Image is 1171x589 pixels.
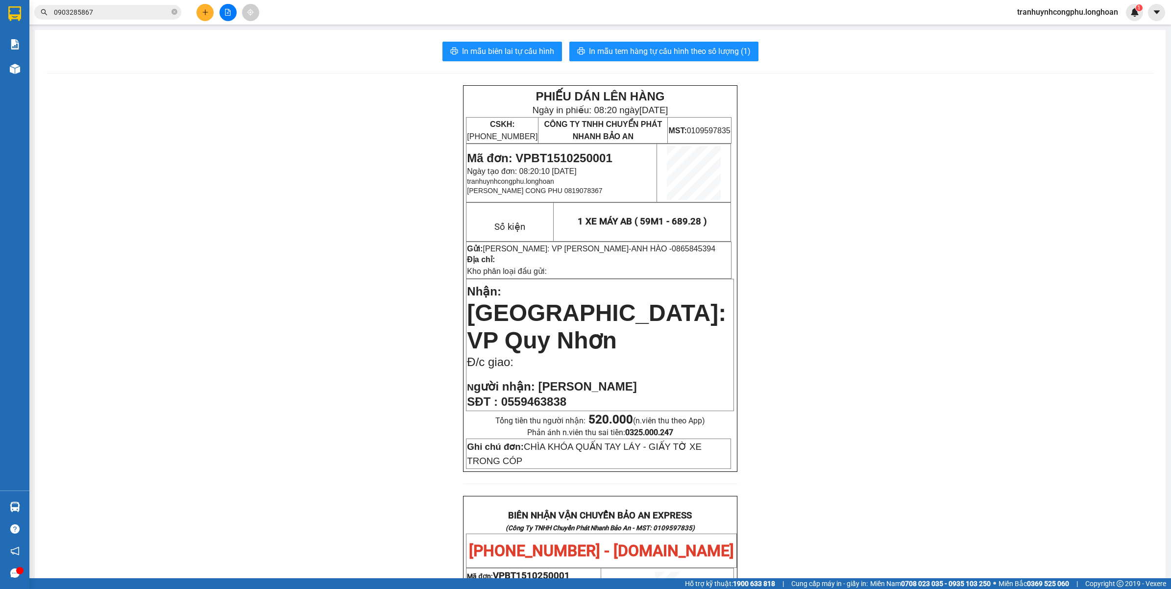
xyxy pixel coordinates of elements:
span: In mẫu tem hàng tự cấu hình theo số lượng (1) [589,45,751,57]
span: CÔNG TY TNHH CHUYỂN PHÁT NHANH BẢO AN [544,120,662,141]
img: logo-vxr [8,6,21,21]
img: warehouse-icon [10,64,20,74]
span: In mẫu biên lai tự cấu hình [462,45,554,57]
span: Số kiện [494,221,525,232]
span: Cung cấp máy in - giấy in: [791,578,868,589]
span: tranhuynhcongphu.longhoan [467,177,554,185]
span: [PHONE_NUMBER] [467,120,537,141]
input: Tìm tên, số ĐT hoặc mã đơn [54,7,170,18]
span: (n.viên thu theo App) [588,416,705,425]
span: printer [450,47,458,56]
span: Tổng tiền thu người nhận: [495,416,705,425]
strong: Địa chỉ: [467,255,495,264]
strong: 0708 023 035 - 0935 103 250 [901,580,991,588]
span: Ngày in phiếu: 08:20 ngày [532,105,668,115]
span: VPBT1510250001 [493,570,570,581]
span: 1 XE MÁY AB ( 59M1 - 689.28 ) [578,216,707,227]
span: Ngày tạo đơn: 08:20:10 [DATE] [467,167,576,175]
strong: N [467,382,535,393]
button: printerIn mẫu tem hàng tự cấu hình theo số lượng (1) [569,42,758,61]
span: [DATE] [639,105,668,115]
span: gười nhận: [474,380,535,393]
strong: (Công Ty TNHH Chuyển Phát Nhanh Bảo An - MST: 0109597835) [506,524,695,532]
span: file-add [224,9,231,16]
span: - [629,245,715,253]
span: printer [577,47,585,56]
span: 1 [1137,4,1141,11]
span: [PERSON_NAME] [538,380,636,393]
span: Mã đơn: [467,572,570,580]
span: aim [247,9,254,16]
span: [PERSON_NAME] CONG PHU 0819078367 [467,187,602,195]
button: printerIn mẫu biên lai tự cấu hình [442,42,562,61]
span: tranhuynhcongphu.longhoan [1009,6,1126,18]
strong: BIÊN NHẬN VẬN CHUYỂN BẢO AN EXPRESS [508,510,692,521]
span: message [10,568,20,578]
strong: Gửi: [467,245,483,253]
span: close-circle [171,8,177,17]
span: question-circle [10,524,20,534]
strong: 0369 525 060 [1027,580,1069,588]
button: caret-down [1148,4,1165,21]
span: | [1076,578,1078,589]
span: Đ/c giao: [467,355,513,368]
strong: 520.000 [588,413,633,426]
button: plus [196,4,214,21]
span: CHÌA KHÓA QUẤN TAY LÁY - GIẤY TỜ XE TRONG CÓP [467,442,702,466]
strong: PHIẾU DÁN LÊN HÀNG [536,90,664,103]
span: ⚪️ [993,582,996,586]
span: ANH HÀO - [631,245,715,253]
span: copyright [1117,580,1123,587]
span: close-circle [171,9,177,15]
span: [PERSON_NAME]: VP [PERSON_NAME] [483,245,629,253]
button: aim [242,4,259,21]
span: 0559463838 [501,395,566,408]
span: Kho phân loại đầu gửi: [467,267,547,275]
span: 0865845394 [672,245,715,253]
button: file-add [220,4,237,21]
img: icon-new-feature [1130,8,1139,17]
span: [PHONE_NUMBER] - [DOMAIN_NAME] [469,541,734,560]
span: Miền Nam [870,578,991,589]
span: plus [202,9,209,16]
img: warehouse-icon [10,502,20,512]
img: solution-icon [10,39,20,49]
span: | [782,578,784,589]
span: Hỗ trợ kỹ thuật: [685,578,775,589]
span: notification [10,546,20,556]
strong: CSKH: [490,120,515,128]
span: Miền Bắc [999,578,1069,589]
strong: Ghi chú đơn: [467,442,524,452]
span: Phản ánh n.viên thu sai tiền: [527,428,673,437]
span: Mã đơn: VPBT1510250001 [467,151,612,165]
sup: 1 [1136,4,1143,11]
strong: 1900 633 818 [733,580,775,588]
span: search [41,9,48,16]
span: 0109597835 [668,126,730,135]
span: [GEOGRAPHIC_DATA]: VP Quy Nhơn [467,300,726,353]
strong: 0325.000.247 [625,428,673,437]
span: caret-down [1152,8,1161,17]
strong: MST: [668,126,686,135]
span: Nhận: [467,285,501,298]
strong: SĐT : [467,395,498,408]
